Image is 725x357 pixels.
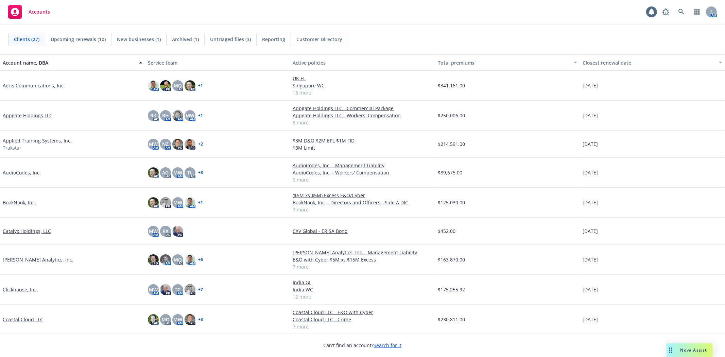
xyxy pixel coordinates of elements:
[293,192,432,199] a: ($5M xs $5M) Excess E&O/Cyber
[583,316,598,323] span: [DATE]
[290,54,435,71] button: Active policies
[3,112,52,119] a: Appgate Holdings LLC
[3,286,38,293] a: Clickhouse, Inc.
[186,112,194,119] span: MW
[438,227,455,235] span: $452.00
[667,343,675,357] div: Drag to move
[148,59,288,66] div: Service team
[438,59,570,66] div: Total premiums
[210,36,251,43] span: Untriaged files (3)
[583,199,598,206] span: [DATE]
[690,5,704,19] a: Switch app
[198,318,203,322] a: + 3
[583,227,598,235] span: [DATE]
[583,82,598,89] span: [DATE]
[162,112,169,119] span: BH
[51,36,106,43] span: Upcoming renewals (10)
[583,112,598,119] span: [DATE]
[680,347,707,353] span: Nova Assist
[172,110,183,121] img: photo
[583,59,715,66] div: Closest renewal date
[5,2,53,21] a: Accounts
[293,206,432,213] a: 7 more
[173,316,182,323] span: MW
[583,286,598,293] span: [DATE]
[148,80,159,91] img: photo
[3,144,21,151] span: Trakstar
[160,80,171,91] img: photo
[3,59,135,66] div: Account name, DBA
[187,169,193,176] span: TL
[293,89,432,96] a: 13 more
[160,197,171,208] img: photo
[148,254,159,265] img: photo
[150,112,156,119] span: RK
[160,254,171,265] img: photo
[435,54,580,71] button: Total premiums
[198,171,203,175] a: + 3
[583,140,598,148] span: [DATE]
[293,59,432,66] div: Active policies
[173,169,182,176] span: MW
[293,263,432,270] a: 7 more
[198,84,203,88] a: + 1
[293,199,432,206] a: BookNook, Inc. - Directors and Officers - Side A DIC
[3,82,65,89] a: Aeris Communications, Inc.
[296,36,342,43] span: Customer Directory
[293,309,432,316] a: Coastal Cloud LLC - E&O with Cyber
[659,5,673,19] a: Report a Bug
[374,342,402,348] a: Search for it
[438,112,465,119] span: $250,006.00
[262,36,285,43] span: Reporting
[148,197,159,208] img: photo
[583,169,598,176] span: [DATE]
[172,139,183,150] img: photo
[293,323,432,330] a: 7 more
[583,256,598,263] span: [DATE]
[160,284,171,295] img: photo
[149,140,158,148] span: MW
[293,105,432,112] a: Appgate Holdings LLC - Commercial Package
[293,82,432,89] a: Singapore WC
[162,169,169,176] span: AG
[14,36,39,43] span: Clients (27)
[667,343,713,357] button: Nova Assist
[185,139,195,150] img: photo
[185,284,195,295] img: photo
[148,314,159,325] img: photo
[198,288,203,292] a: + 7
[175,286,180,293] span: TC
[675,5,688,19] a: Search
[293,316,432,323] a: Coastal Cloud LLC - Crime
[293,176,432,183] a: 5 more
[198,142,203,146] a: + 2
[198,258,203,262] a: + 6
[149,286,158,293] span: MW
[438,256,465,263] span: $163,870.00
[185,254,195,265] img: photo
[293,144,432,151] a: $3M Limit
[148,167,159,178] img: photo
[293,112,432,119] a: Appgate Holdings LLC - Workers' Compensation
[3,256,73,263] a: [PERSON_NAME] Analytics, Inc.
[3,137,72,144] a: Applied Training Systems, Inc.
[185,80,195,91] img: photo
[293,249,432,256] a: [PERSON_NAME] Analytics, Inc. - Management Liability
[293,256,432,263] a: E&O with Cyber $5M xs $15M Excess
[580,54,725,71] button: Closest renewal date
[173,199,182,206] span: MW
[438,169,462,176] span: $89,675.00
[162,227,169,235] span: RK
[438,82,465,89] span: $341,161.00
[185,197,195,208] img: photo
[3,199,36,206] a: BookNook, Inc.
[145,54,290,71] button: Service team
[293,169,432,176] a: AudioCodes, Inc. - Workers' Compensation
[3,316,43,323] a: Coastal Cloud LLC
[162,140,169,148] span: NZ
